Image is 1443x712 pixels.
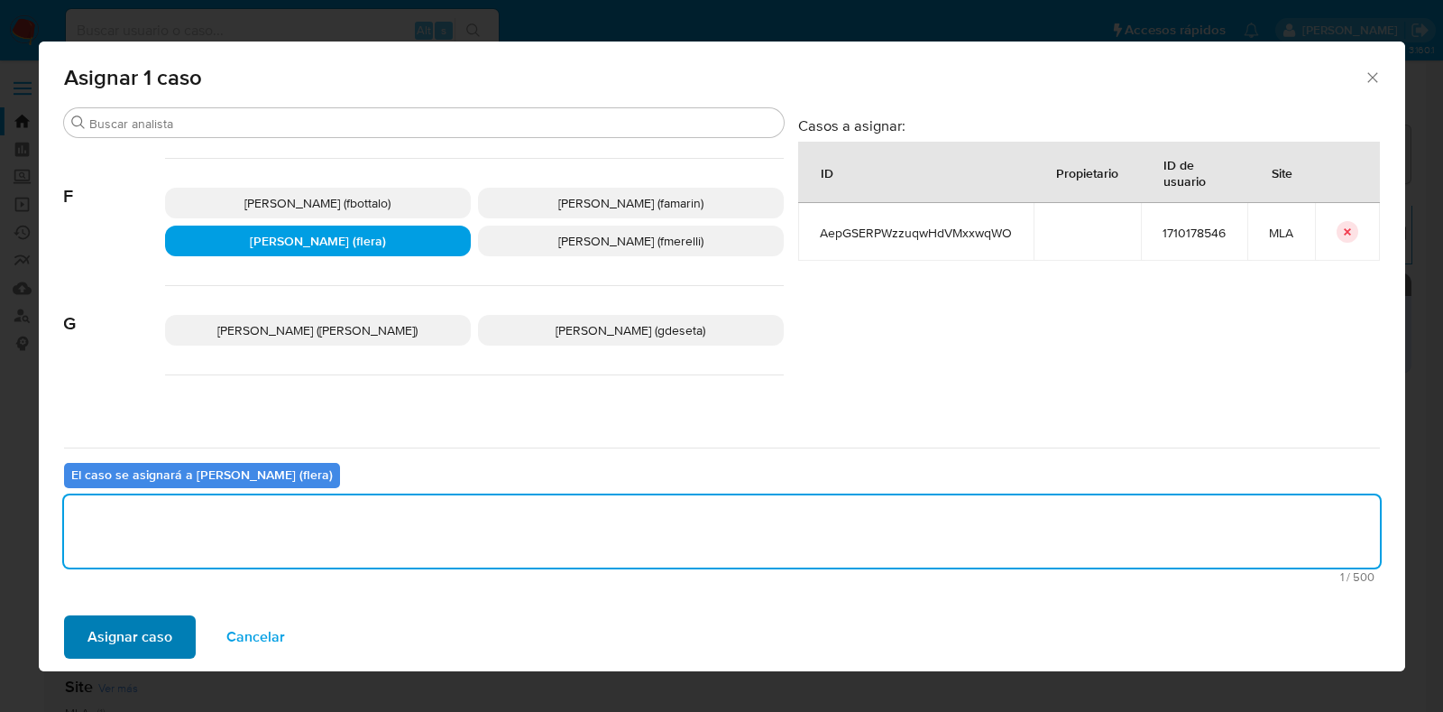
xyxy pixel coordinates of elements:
span: [PERSON_NAME] (fmerelli) [558,232,703,250]
div: ID [799,151,855,194]
div: ID de usuario [1142,143,1246,202]
h3: Casos a asignar: [798,116,1380,134]
span: 1710178546 [1163,225,1226,241]
span: F [64,159,165,208]
span: Máximo 500 caracteres [69,571,1374,583]
div: assign-modal [39,42,1405,671]
div: Site [1250,151,1314,194]
button: Cerrar ventana [1364,69,1380,85]
button: icon-button [1337,221,1358,243]
span: AepGSERPWzzuqwHdVMxxwqWO [820,225,1012,241]
span: Cancelar [226,617,285,657]
div: [PERSON_NAME] ([PERSON_NAME]) [165,315,471,346]
b: El caso se asignará a [PERSON_NAME] (flera) [71,466,333,484]
div: [PERSON_NAME] (famarin) [478,188,784,218]
span: [PERSON_NAME] ([PERSON_NAME]) [217,321,418,339]
div: [PERSON_NAME] (fbottalo) [165,188,471,218]
span: I [64,375,165,424]
span: [PERSON_NAME] (famarin) [558,194,703,212]
span: [PERSON_NAME] (gdeseta) [556,321,705,339]
div: Propietario [1034,151,1140,194]
input: Buscar analista [89,116,777,132]
button: Buscar [71,116,86,130]
div: [PERSON_NAME] (flera) [165,226,471,256]
span: Asignar 1 caso [64,67,1365,88]
span: Asignar caso [87,617,172,657]
span: MLA [1269,225,1293,241]
div: [PERSON_NAME] (gdeseta) [478,315,784,346]
span: [PERSON_NAME] (fbottalo) [244,194,391,212]
button: Asignar caso [64,615,196,659]
button: Cancelar [203,615,308,659]
div: [PERSON_NAME] (fmerelli) [478,226,784,256]
span: G [64,286,165,335]
span: [PERSON_NAME] (flera) [250,232,386,250]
